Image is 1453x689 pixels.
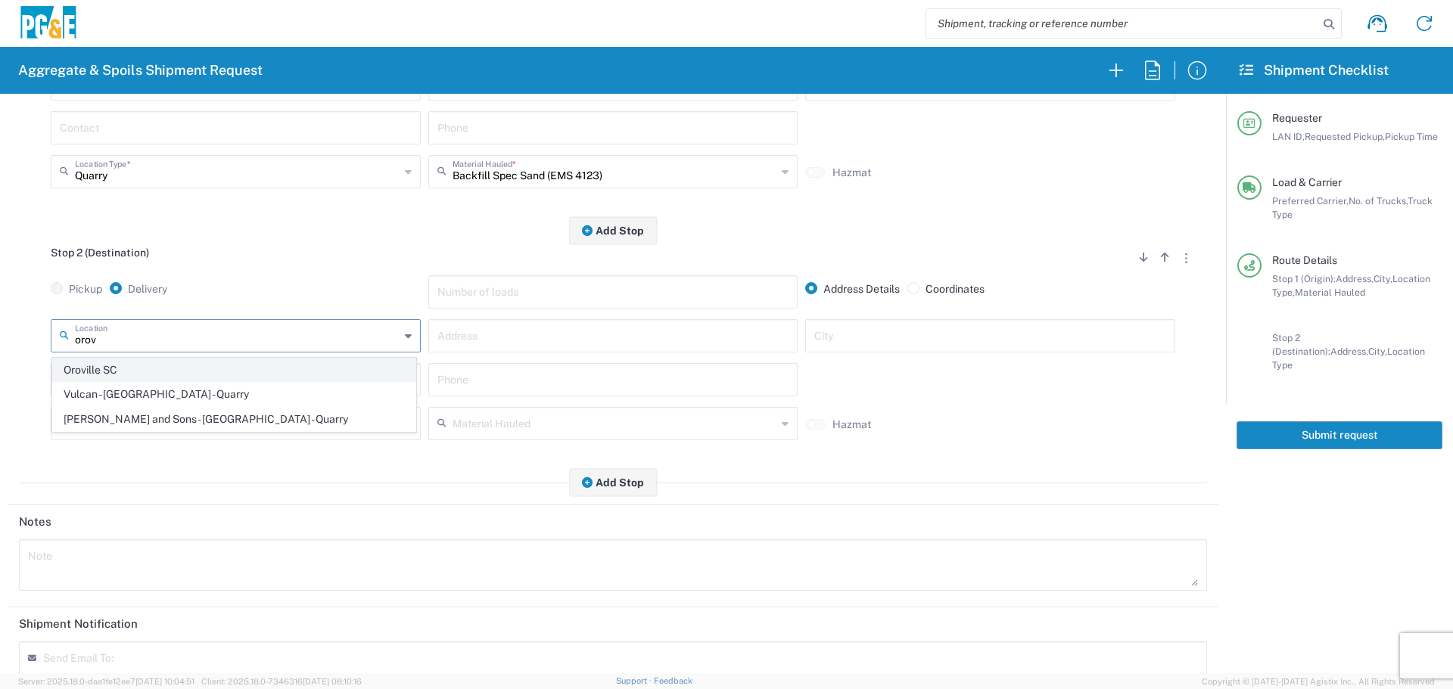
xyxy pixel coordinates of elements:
[53,358,415,382] span: Oroville SC
[1374,273,1392,284] span: City,
[569,468,657,496] button: Add Stop
[1272,332,1330,357] span: Stop 2 (Destination):
[1368,346,1387,357] span: City,
[1240,61,1389,79] h2: Shipment Checklist
[805,282,900,296] label: Address Details
[616,676,654,685] a: Support
[1385,131,1438,142] span: Pickup Time
[303,677,362,686] span: [DATE] 08:10:16
[1272,112,1322,124] span: Requester
[18,677,194,686] span: Server: 2025.18.0-daa1fe12ee7
[19,514,51,529] h2: Notes
[654,676,692,685] a: Feedback
[1272,176,1342,188] span: Load & Carrier
[1202,675,1435,688] span: Copyright © [DATE]-[DATE] Agistix Inc., All Rights Reserved
[1336,273,1374,284] span: Address,
[1272,254,1337,266] span: Route Details
[51,247,149,259] span: Stop 2 (Destination)
[1272,195,1349,206] span: Preferred Carrier,
[135,677,194,686] span: [DATE] 10:04:51
[1305,131,1385,142] span: Requested Pickup,
[926,9,1318,38] input: Shipment, tracking or reference number
[832,166,871,179] label: Hazmat
[1237,421,1442,449] button: Submit request
[1272,273,1336,284] span: Stop 1 (Origin):
[19,616,138,632] h2: Shipment Notification
[832,417,871,431] label: Hazmat
[18,6,79,42] img: pge
[1295,287,1365,298] span: Material Hauled
[18,61,263,79] h2: Aggregate & Spoils Shipment Request
[1349,195,1408,206] span: No. of Trucks,
[569,216,657,244] button: Add Stop
[907,282,985,296] label: Coordinates
[53,383,415,406] span: Vulcan - [GEOGRAPHIC_DATA] - Quarry
[1330,346,1368,357] span: Address,
[53,408,415,431] span: [PERSON_NAME] and Sons - [GEOGRAPHIC_DATA] - Quarry
[1272,131,1305,142] span: LAN ID,
[201,677,362,686] span: Client: 2025.18.0-7346316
